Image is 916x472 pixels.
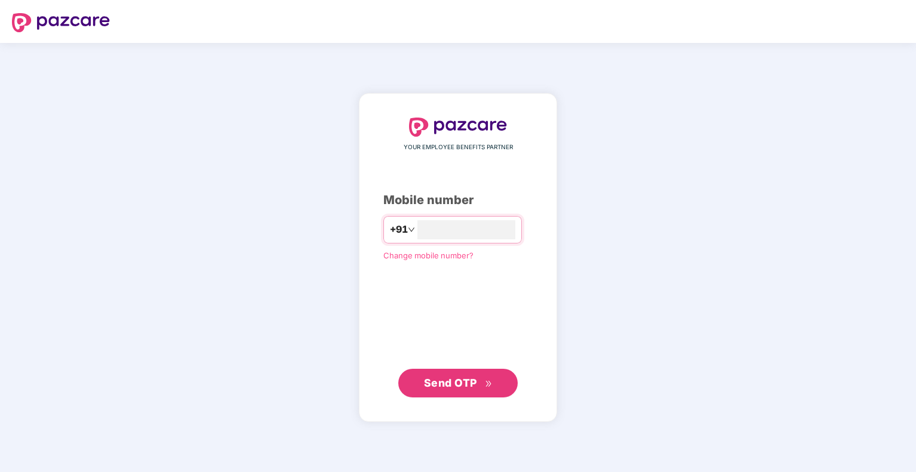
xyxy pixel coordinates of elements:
img: logo [12,13,110,32]
span: double-right [485,380,493,388]
img: logo [409,118,507,137]
div: Mobile number [383,191,533,209]
button: Send OTPdouble-right [398,369,518,397]
a: Change mobile number? [383,251,474,260]
span: YOUR EMPLOYEE BENEFITS PARTNER [404,143,513,152]
span: +91 [390,222,408,237]
span: Send OTP [424,377,477,389]
span: down [408,226,415,233]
